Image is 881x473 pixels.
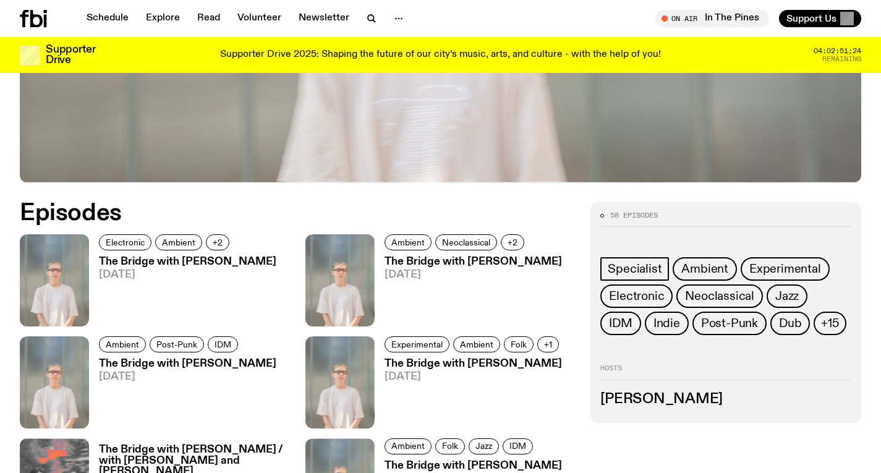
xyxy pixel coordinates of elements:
[673,257,737,281] a: Ambient
[537,336,559,352] button: +1
[375,257,562,326] a: The Bridge with [PERSON_NAME][DATE]
[385,270,562,280] span: [DATE]
[138,10,187,27] a: Explore
[645,312,689,335] a: Indie
[106,237,145,247] span: Electronic
[99,372,276,382] span: [DATE]
[442,237,490,247] span: Neoclassical
[609,289,664,303] span: Electronic
[475,442,492,451] span: Jazz
[821,317,838,330] span: +15
[600,257,669,281] a: Specialist
[99,257,276,267] h3: The Bridge with [PERSON_NAME]
[814,312,846,335] button: +15
[653,317,680,330] span: Indie
[391,442,425,451] span: Ambient
[775,289,799,303] span: Jazz
[385,234,432,250] a: Ambient
[749,262,821,276] span: Experimental
[99,234,151,250] a: Electronic
[609,317,632,330] span: IDM
[779,317,801,330] span: Dub
[685,289,754,303] span: Neoclassical
[435,438,465,454] a: Folk
[385,372,563,382] span: [DATE]
[385,257,562,267] h3: The Bridge with [PERSON_NAME]
[99,336,146,352] a: Ambient
[230,10,289,27] a: Volunteer
[20,234,89,326] img: Mara stands in front of a frosted glass wall wearing a cream coloured t-shirt and black glasses. ...
[655,10,769,27] button: On AirIn The Pines
[770,312,810,335] a: Dub
[156,339,197,349] span: Post-Punk
[79,10,136,27] a: Schedule
[509,442,526,451] span: IDM
[600,284,673,308] a: Electronic
[822,56,861,62] span: Remaining
[701,317,758,330] span: Post-Punk
[305,336,375,428] img: Mara stands in front of a frosted glass wall wearing a cream coloured t-shirt and black glasses. ...
[741,257,830,281] a: Experimental
[544,339,552,349] span: +1
[385,336,449,352] a: Experimental
[208,336,238,352] a: IDM
[391,339,443,349] span: Experimental
[600,393,851,406] h3: [PERSON_NAME]
[786,13,836,24] span: Support Us
[681,262,728,276] span: Ambient
[460,339,493,349] span: Ambient
[503,438,533,454] a: IDM
[162,237,195,247] span: Ambient
[385,359,563,369] h3: The Bridge with [PERSON_NAME]
[20,336,89,428] img: Mara stands in front of a frosted glass wall wearing a cream coloured t-shirt and black glasses. ...
[375,359,563,428] a: The Bridge with [PERSON_NAME][DATE]
[215,339,231,349] span: IDM
[385,461,562,471] h3: The Bridge with [PERSON_NAME]
[600,312,641,335] a: IDM
[442,442,458,451] span: Folk
[610,212,658,219] span: 58 episodes
[504,336,534,352] a: Folk
[501,234,524,250] button: +2
[291,10,357,27] a: Newsletter
[155,234,202,250] a: Ambient
[220,49,661,61] p: Supporter Drive 2025: Shaping the future of our city’s music, arts, and culture - with the help o...
[676,284,763,308] a: Neoclassical
[508,237,517,247] span: +2
[779,10,861,27] button: Support Us
[213,237,223,247] span: +2
[20,202,576,224] h2: Episodes
[106,339,139,349] span: Ambient
[385,438,432,454] a: Ambient
[435,234,497,250] a: Neoclassical
[150,336,204,352] a: Post-Punk
[814,48,861,54] span: 04:02:51:24
[511,339,527,349] span: Folk
[89,359,276,428] a: The Bridge with [PERSON_NAME][DATE]
[600,365,851,380] h2: Hosts
[190,10,228,27] a: Read
[469,438,499,454] a: Jazz
[305,234,375,326] img: Mara stands in front of a frosted glass wall wearing a cream coloured t-shirt and black glasses. ...
[453,336,500,352] a: Ambient
[46,45,95,66] h3: Supporter Drive
[391,237,425,247] span: Ambient
[608,262,662,276] span: Specialist
[99,270,276,280] span: [DATE]
[99,359,276,369] h3: The Bridge with [PERSON_NAME]
[206,234,229,250] button: +2
[89,257,276,326] a: The Bridge with [PERSON_NAME][DATE]
[692,312,767,335] a: Post-Punk
[767,284,807,308] a: Jazz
